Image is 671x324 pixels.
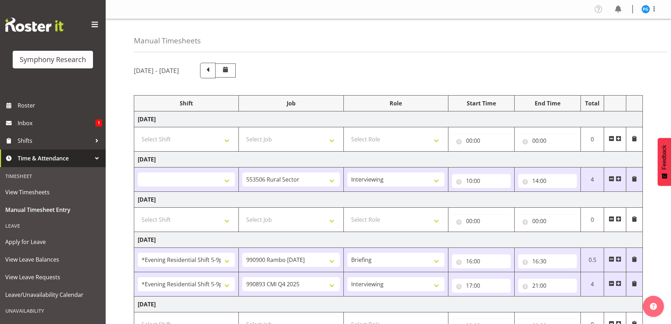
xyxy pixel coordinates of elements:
[518,214,577,228] input: Click to select...
[134,152,643,167] td: [DATE]
[5,254,100,265] span: View Leave Balances
[134,37,201,45] h4: Manual Timesheets
[134,111,643,127] td: [DATE]
[650,303,657,310] img: help-xxl-2.png
[452,214,511,228] input: Click to select...
[95,120,102,127] span: 1
[134,297,643,312] td: [DATE]
[452,174,511,188] input: Click to select...
[2,251,104,268] a: View Leave Balances
[580,272,604,297] td: 4
[5,289,100,300] span: Leave/Unavailability Calendar
[518,99,577,108] div: End Time
[134,67,179,74] h5: [DATE] - [DATE]
[20,54,86,65] div: Symphony Research
[452,99,511,108] div: Start Time
[134,232,643,248] td: [DATE]
[452,254,511,268] input: Click to select...
[18,118,95,128] span: Inbox
[661,145,667,170] span: Feedback
[2,233,104,251] a: Apply for Leave
[518,254,577,268] input: Click to select...
[2,304,104,318] div: Unavailability
[138,99,235,108] div: Shift
[5,237,100,247] span: Apply for Leave
[5,187,100,197] span: View Timesheets
[2,169,104,183] div: Timesheet
[18,100,102,111] span: Roster
[5,272,100,282] span: View Leave Requests
[2,183,104,201] a: View Timesheets
[347,99,445,108] div: Role
[18,153,92,164] span: Time & Attendance
[2,219,104,233] div: Leave
[5,204,100,215] span: Manual Timesheet Entry
[2,201,104,219] a: Manual Timesheet Entry
[580,208,604,232] td: 0
[518,174,577,188] input: Click to select...
[2,268,104,286] a: View Leave Requests
[658,138,671,186] button: Feedback - Show survey
[2,286,104,304] a: Leave/Unavailability Calendar
[134,192,643,208] td: [DATE]
[580,167,604,192] td: 4
[518,279,577,293] input: Click to select...
[580,127,604,152] td: 0
[242,99,340,108] div: Job
[452,134,511,148] input: Click to select...
[5,18,63,32] img: Rosterit website logo
[641,5,650,13] img: patricia-gilmour9541.jpg
[18,135,92,146] span: Shifts
[580,248,604,272] td: 0.5
[452,279,511,293] input: Click to select...
[584,99,601,108] div: Total
[518,134,577,148] input: Click to select...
